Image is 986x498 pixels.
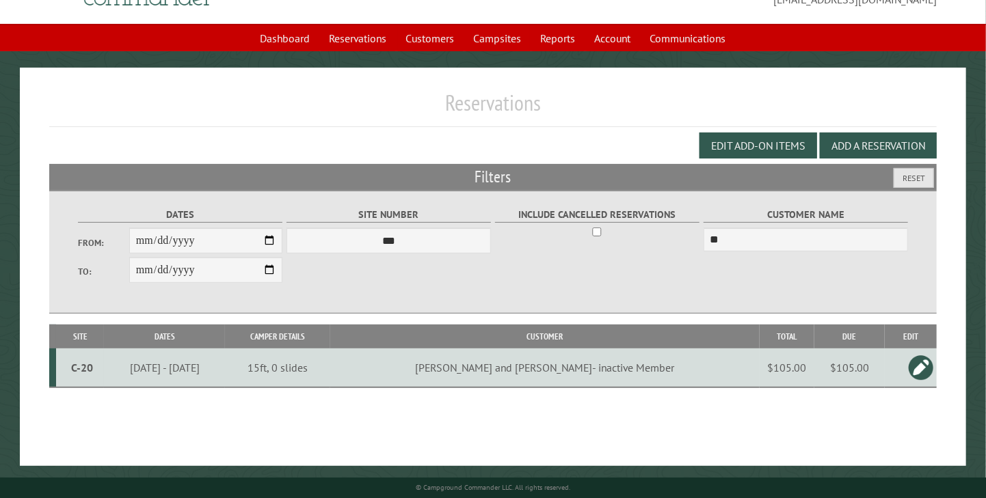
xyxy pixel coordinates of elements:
[78,207,282,223] label: Dates
[49,164,937,190] h2: Filters
[252,25,319,51] a: Dashboard
[642,25,734,51] a: Communications
[56,324,104,348] th: Site
[321,25,395,51] a: Reservations
[533,25,584,51] a: Reports
[49,89,937,127] h1: Reservations
[225,324,330,348] th: Camper Details
[225,348,330,387] td: 15ft, 0 slides
[760,348,814,387] td: $105.00
[894,168,934,188] button: Reset
[62,361,102,374] div: C-20
[699,133,817,158] button: Edit Add-on Items
[466,25,530,51] a: Campsites
[398,25,463,51] a: Customers
[760,324,814,348] th: Total
[587,25,639,51] a: Account
[814,348,885,387] td: $105.00
[78,265,129,278] label: To:
[814,324,885,348] th: Due
[495,207,699,223] label: Include Cancelled Reservations
[330,324,760,348] th: Customer
[704,207,908,223] label: Customer Name
[885,324,937,348] th: Edit
[107,361,223,374] div: [DATE] - [DATE]
[78,236,129,249] label: From:
[104,324,225,348] th: Dates
[820,133,937,158] button: Add a Reservation
[416,483,570,492] small: © Campground Commander LLC. All rights reserved.
[287,207,491,223] label: Site Number
[330,348,760,387] td: [PERSON_NAME] and [PERSON_NAME]- inactive Member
